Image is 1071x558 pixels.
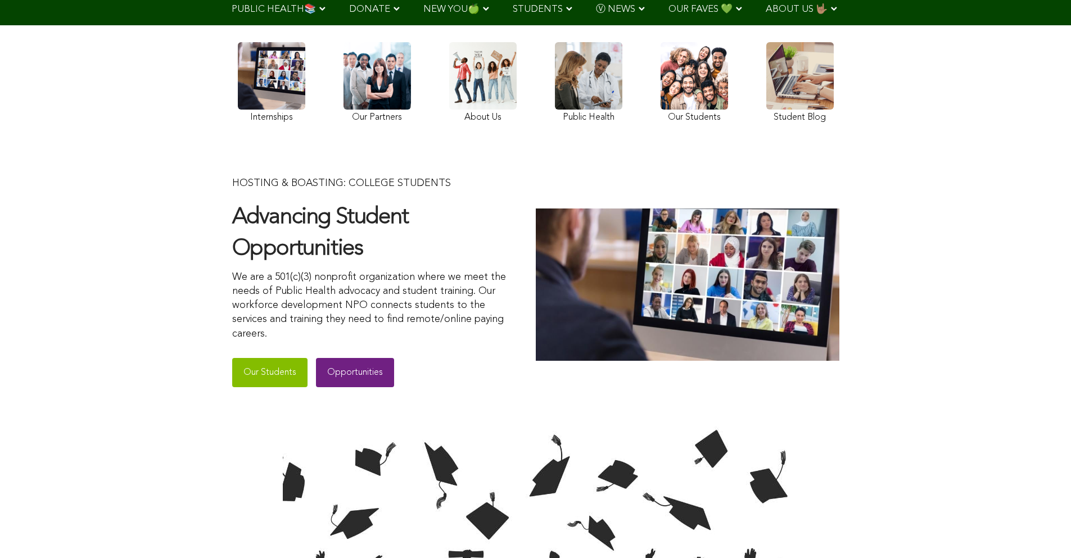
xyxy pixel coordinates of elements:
[1015,504,1071,558] iframe: Chat Widget
[536,208,839,360] img: assuaged-foundation-students-internship-501(c)(3)-non-profit-and-donor-support 9
[596,4,635,14] span: Ⓥ NEWS
[232,176,513,190] p: HOSTING & BOASTING: COLLEGE STUDENTS
[232,206,409,260] strong: Advancing Student Opportunities
[232,4,316,14] span: PUBLIC HEALTH📚
[349,4,390,14] span: DONATE
[232,358,308,387] a: Our Students
[423,4,480,14] span: NEW YOU🍏
[513,4,563,14] span: STUDENTS
[498,44,573,66] input: SUBSCRIBE
[232,270,513,341] p: We are a 501(c)(3) nonprofit organization where we meet the needs of Public Health advocacy and s...
[668,4,733,14] span: OUR FAVES 💚
[766,4,828,14] span: ABOUT US 🤟🏽
[316,358,394,387] a: Opportunities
